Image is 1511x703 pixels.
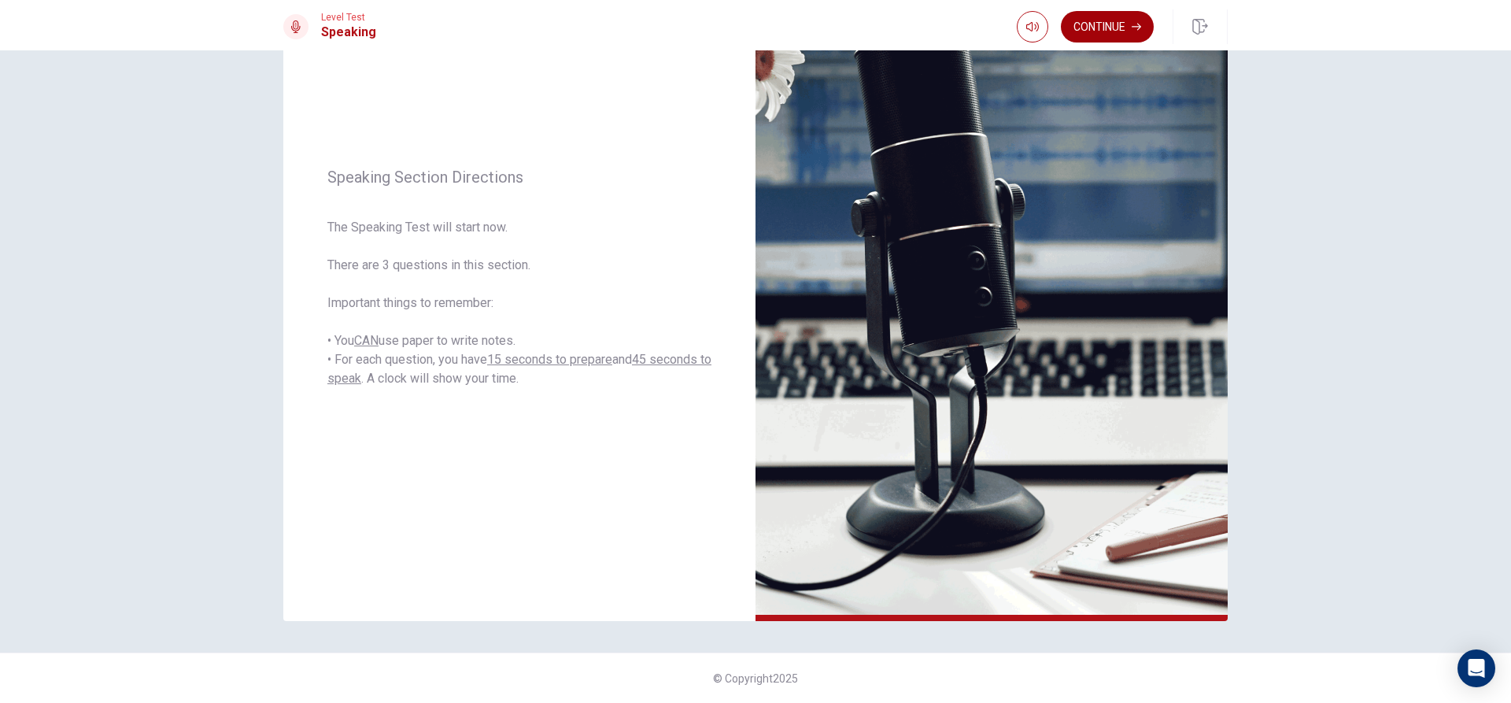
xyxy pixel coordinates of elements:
u: CAN [354,333,379,348]
button: Continue [1061,11,1154,43]
div: Open Intercom Messenger [1457,649,1495,687]
span: © Copyright 2025 [713,672,798,685]
u: 15 seconds to prepare [487,352,612,367]
span: Speaking Section Directions [327,168,711,187]
h1: Speaking [321,23,376,42]
span: Level Test [321,12,376,23]
span: The Speaking Test will start now. There are 3 questions in this section. Important things to reme... [327,218,711,388]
